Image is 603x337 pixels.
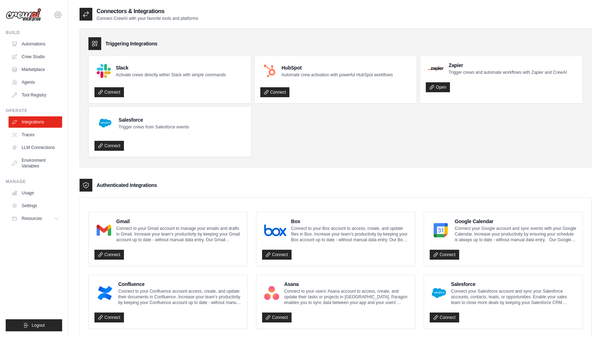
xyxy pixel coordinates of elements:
[9,38,62,50] a: Automations
[97,16,198,21] p: Connect CrewAI with your favorite tools and platforms
[116,226,241,243] p: Connect to your Gmail account to manage your emails and drafts in Gmail. Increase your team’s pro...
[118,281,241,288] h4: Confluence
[119,124,189,130] p: Trigger crews from Salesforce events
[451,288,577,305] p: Connect your Salesforce account and sync your Salesforce accounts, contacts, leads, or opportunit...
[451,281,577,288] h4: Salesforce
[116,64,226,71] h4: Slack
[9,89,62,101] a: Tool Registry
[119,116,189,123] h4: Salesforce
[260,87,290,97] a: Connect
[430,250,459,260] a: Connect
[94,87,124,97] a: Connect
[97,64,111,78] img: Slack Logo
[94,141,124,151] a: Connect
[6,8,41,22] img: Logo
[291,218,409,225] h4: Box
[9,64,62,75] a: Marketplace
[432,286,446,300] img: Salesforce Logo
[97,115,114,132] img: Salesforce Logo
[9,187,62,199] a: Usage
[94,313,124,322] a: Connect
[9,129,62,140] a: Traces
[455,226,577,243] p: Connect your Google account and sync events with your Google Calendar. Increase your productivity...
[6,319,62,331] button: Logout
[264,223,286,237] img: Box Logo
[455,218,577,225] h4: Google Calendar
[284,288,409,305] p: Connect to your users’ Asana account to access, create, and update their tasks or projects in [GE...
[264,286,279,300] img: Asana Logo
[32,322,45,328] span: Logout
[116,72,226,78] p: Activate crews directly within Slack with simple commands
[449,70,567,75] p: Trigger crews and automate workflows with Zapier and CrewAI
[284,281,409,288] h4: Asana
[97,223,111,237] img: Gmail Logo
[97,7,198,16] h2: Connectors & Integrations
[428,66,444,71] img: Zapier Logo
[116,218,241,225] h4: Gmail
[9,200,62,211] a: Settings
[94,250,124,260] a: Connect
[430,313,459,322] a: Connect
[432,223,450,237] img: Google Calendar Logo
[291,226,409,243] p: Connect to your Box account to access, create, and update files in Box. Increase your team’s prod...
[9,213,62,224] button: Resources
[9,142,62,153] a: LLM Connections
[105,40,157,47] h3: Triggering Integrations
[6,179,62,184] div: Manage
[262,313,292,322] a: Connect
[6,108,62,114] div: Operate
[9,155,62,172] a: Environment Variables
[262,250,292,260] a: Connect
[97,182,157,189] h3: Authenticated Integrations
[118,288,241,305] p: Connect to your Confluence account access, create, and update their documents in Confluence. Incr...
[282,64,393,71] h4: HubSpot
[9,116,62,128] a: Integrations
[97,286,113,300] img: Confluence Logo
[426,82,450,92] a: Open
[9,77,62,88] a: Agents
[282,72,393,78] p: Automate crew activation with powerful HubSpot workflows
[9,51,62,62] a: Crew Studio
[449,62,567,69] h4: Zapier
[262,64,277,78] img: HubSpot Logo
[22,216,42,221] span: Resources
[6,30,62,35] div: Build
